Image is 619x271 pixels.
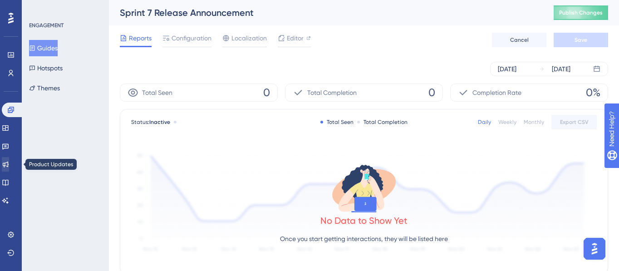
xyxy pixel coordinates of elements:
[149,119,170,125] span: Inactive
[172,33,211,44] span: Configuration
[29,60,63,76] button: Hotspots
[552,64,570,74] div: [DATE]
[131,118,170,126] span: Status:
[554,33,608,47] button: Save
[29,40,58,56] button: Guides
[581,235,608,262] iframe: UserGuiding AI Assistant Launcher
[575,36,587,44] span: Save
[263,85,270,100] span: 0
[510,36,529,44] span: Cancel
[21,2,57,13] span: Need Help?
[498,64,516,74] div: [DATE]
[287,33,304,44] span: Editor
[524,118,544,126] div: Monthly
[231,33,267,44] span: Localization
[320,214,408,227] div: No Data to Show Yet
[280,233,448,244] p: Once you start getting interactions, they will be listed here
[129,33,152,44] span: Reports
[428,85,435,100] span: 0
[498,118,516,126] div: Weekly
[551,115,597,129] button: Export CSV
[554,5,608,20] button: Publish Changes
[120,6,531,19] div: Sprint 7 Release Announcement
[472,87,521,98] span: Completion Rate
[307,87,357,98] span: Total Completion
[357,118,408,126] div: Total Completion
[29,80,60,96] button: Themes
[142,87,172,98] span: Total Seen
[320,118,354,126] div: Total Seen
[586,85,600,100] span: 0%
[559,9,603,16] span: Publish Changes
[560,118,589,126] span: Export CSV
[478,118,491,126] div: Daily
[29,22,64,29] div: ENGAGEMENT
[492,33,546,47] button: Cancel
